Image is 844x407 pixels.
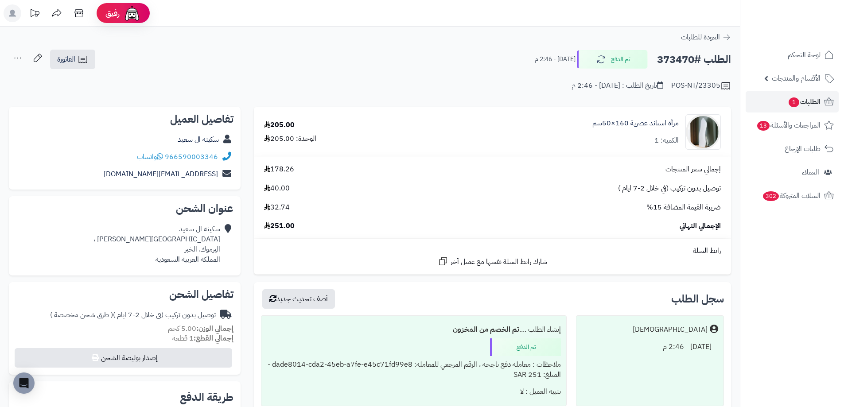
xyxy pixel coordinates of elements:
div: توصيل بدون تركيب (في خلال 2-7 ايام ) [50,310,216,320]
span: رفيق [105,8,120,19]
button: إصدار بوليصة الشحن [15,348,232,368]
img: 1753172358-1-90x90.jpg [686,114,720,150]
div: رابط السلة [257,246,727,256]
strong: إجمالي القطع: [194,333,233,344]
span: شارك رابط السلة نفسها مع عميل آخر [451,257,547,267]
a: [EMAIL_ADDRESS][DOMAIN_NAME] [104,169,218,179]
div: الوحدة: 205.00 [264,134,316,144]
span: العودة للطلبات [681,32,720,43]
button: أضف تحديث جديد [262,289,335,309]
span: ( طرق شحن مخصصة ) [50,310,113,320]
span: المراجعات والأسئلة [756,119,821,132]
a: لوحة التحكم [746,44,839,66]
span: 32.74 [264,202,290,213]
span: 251.00 [264,221,295,231]
span: ضريبة القيمة المضافة 15% [646,202,721,213]
span: الطلبات [788,96,821,108]
a: 966590003346 [165,151,218,162]
div: [DEMOGRAPHIC_DATA] [633,325,708,335]
span: توصيل بدون تركيب (في خلال 2-7 ايام ) [618,183,721,194]
a: الفاتورة [50,50,95,69]
a: شارك رابط السلة نفسها مع عميل آخر [438,256,547,267]
img: ai-face.png [123,4,141,22]
span: الأقسام والمنتجات [772,72,821,85]
a: السلات المتروكة302 [746,185,839,206]
a: سكينه ال سعيد [178,134,219,145]
span: لوحة التحكم [788,49,821,61]
a: طلبات الإرجاع [746,138,839,159]
span: 302 [763,191,779,201]
a: الطلبات1 [746,91,839,112]
div: تم الدفع [490,338,561,356]
div: تنبيه العميل : لا [267,383,560,400]
h2: عنوان الشحن [16,203,233,214]
a: العملاء [746,162,839,183]
small: [DATE] - 2:46 م [535,55,576,64]
span: الفاتورة [57,54,75,65]
div: 205.00 [264,120,295,130]
a: المراجعات والأسئلة13 [746,115,839,136]
h3: سجل الطلب [671,294,724,304]
button: تم الدفع [577,50,648,69]
div: ملاحظات : معاملة دفع ناجحة ، الرقم المرجعي للمعاملة: dade8014-cda2-45eb-a7fe-e45c71fd99e8 - المبل... [267,356,560,384]
span: 178.26 [264,164,294,174]
div: الكمية: 1 [654,136,679,146]
div: تاريخ الطلب : [DATE] - 2:46 م [572,81,663,91]
div: Open Intercom Messenger [13,372,35,394]
span: 13 [757,121,770,131]
small: 5.00 كجم [168,323,233,334]
a: مرآة استاند عصرية 160×50سم [592,118,679,128]
span: إجمالي سعر المنتجات [665,164,721,174]
a: تحديثات المنصة [23,4,46,24]
small: 1 قطعة [172,333,233,344]
div: POS-NT/23305 [671,81,731,91]
a: العودة للطلبات [681,32,731,43]
span: طلبات الإرجاع [785,143,821,155]
span: 40.00 [264,183,290,194]
h2: الطلب #373470 [657,50,731,69]
span: السلات المتروكة [762,190,821,202]
span: الإجمالي النهائي [680,221,721,231]
div: إنشاء الطلب .... [267,321,560,338]
b: تم الخصم من المخزون [453,324,519,335]
span: 1 [789,97,799,107]
span: العملاء [802,166,819,178]
h2: تفاصيل العميل [16,114,233,124]
strong: إجمالي الوزن: [196,323,233,334]
div: [DATE] - 2:46 م [582,338,718,356]
h2: تفاصيل الشحن [16,289,233,300]
div: سكينه ال سعيد [GEOGRAPHIC_DATA][PERSON_NAME] ، اليرموك، الخبر المملكة العربية السعودية [93,224,220,264]
h2: طريقة الدفع [180,392,233,403]
a: واتساب [137,151,163,162]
